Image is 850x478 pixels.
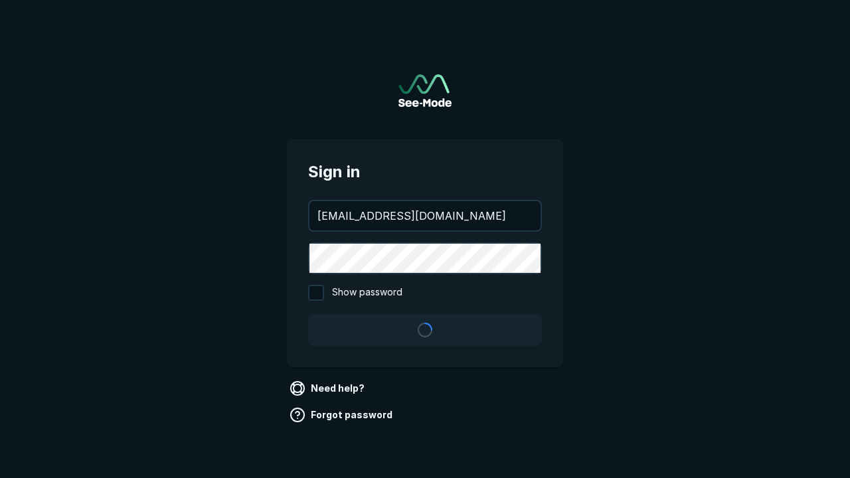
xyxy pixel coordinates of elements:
input: your@email.com [309,201,541,230]
span: Show password [332,285,402,301]
img: See-Mode Logo [398,74,452,107]
a: Need help? [287,378,370,399]
span: Sign in [308,160,542,184]
a: Go to sign in [398,74,452,107]
a: Forgot password [287,404,398,426]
